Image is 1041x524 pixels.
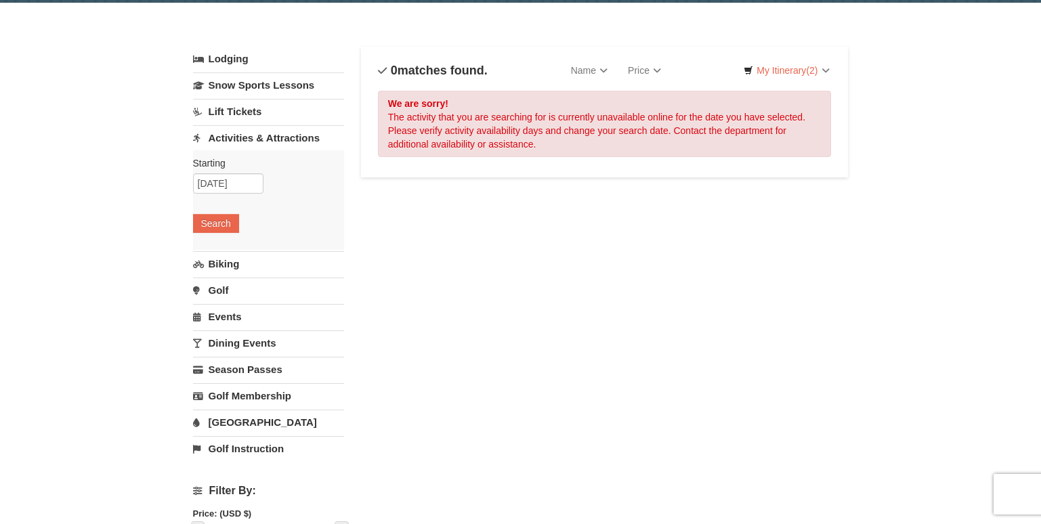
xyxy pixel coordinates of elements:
[193,436,344,461] a: Golf Instruction
[806,65,817,76] span: (2)
[193,278,344,303] a: Golf
[193,125,344,150] a: Activities & Attractions
[193,330,344,355] a: Dining Events
[193,410,344,435] a: [GEOGRAPHIC_DATA]
[378,64,488,77] h4: matches found.
[193,357,344,382] a: Season Passes
[561,57,618,84] a: Name
[193,251,344,276] a: Biking
[193,72,344,97] a: Snow Sports Lessons
[193,156,334,170] label: Starting
[193,99,344,124] a: Lift Tickets
[388,98,448,109] strong: We are sorry!
[193,304,344,329] a: Events
[618,57,671,84] a: Price
[378,91,832,157] div: The activity that you are searching for is currently unavailable online for the date you have sel...
[391,64,398,77] span: 0
[193,383,344,408] a: Golf Membership
[735,60,838,81] a: My Itinerary(2)
[193,485,344,497] h4: Filter By:
[193,214,239,233] button: Search
[193,508,252,519] strong: Price: (USD $)
[193,47,344,71] a: Lodging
